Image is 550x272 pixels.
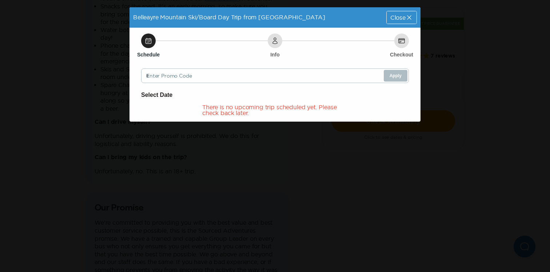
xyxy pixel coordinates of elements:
h6: Schedule [137,51,160,58]
div: There is no upcoming trip scheduled yet. Please check back later. [202,104,348,116]
h6: Checkout [390,51,413,58]
h6: Info [270,51,280,58]
span: Close [390,15,406,20]
h6: Select Date [141,90,409,100]
span: Belleayre Mountain Ski/Board Day Trip from [GEOGRAPHIC_DATA] [133,14,325,20]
